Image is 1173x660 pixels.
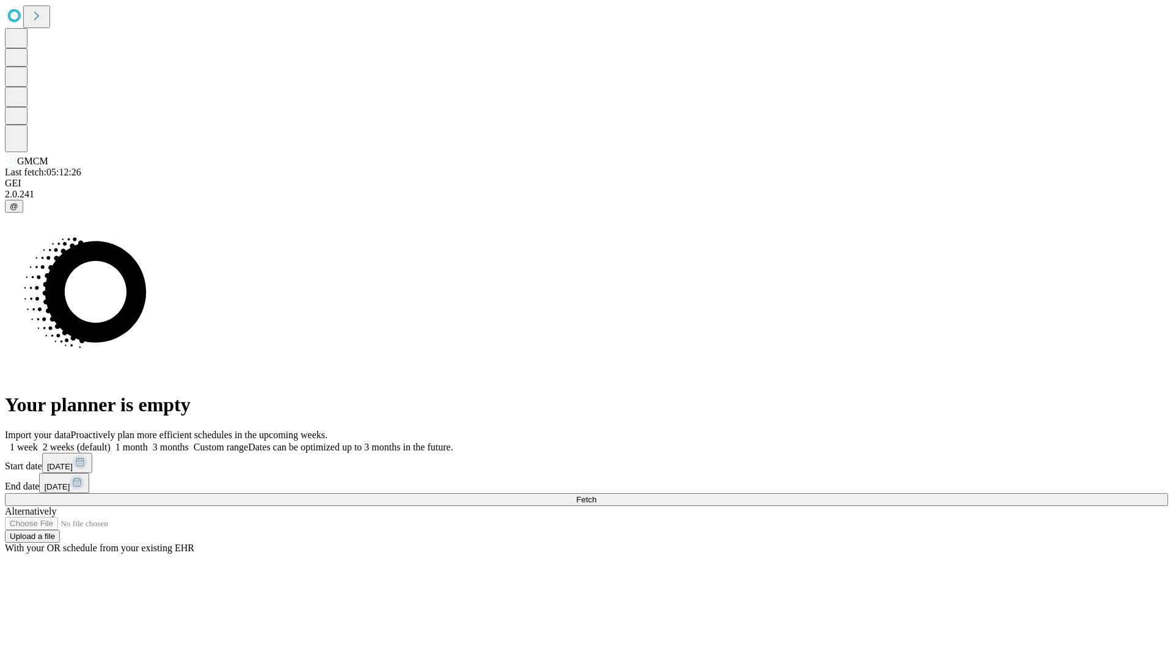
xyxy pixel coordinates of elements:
[47,462,73,471] span: [DATE]
[43,442,111,452] span: 2 weeks (default)
[5,473,1168,493] div: End date
[115,442,148,452] span: 1 month
[5,430,71,440] span: Import your data
[10,202,18,211] span: @
[576,495,596,504] span: Fetch
[5,178,1168,189] div: GEI
[153,442,189,452] span: 3 months
[5,543,194,553] span: With your OR schedule from your existing EHR
[44,482,70,491] span: [DATE]
[5,530,60,543] button: Upload a file
[42,453,92,473] button: [DATE]
[5,200,23,213] button: @
[5,453,1168,473] div: Start date
[17,156,48,166] span: GMCM
[248,442,453,452] span: Dates can be optimized up to 3 months in the future.
[5,506,56,516] span: Alternatively
[5,189,1168,200] div: 2.0.241
[5,394,1168,416] h1: Your planner is empty
[71,430,327,440] span: Proactively plan more efficient schedules in the upcoming weeks.
[10,442,38,452] span: 1 week
[5,493,1168,506] button: Fetch
[39,473,89,493] button: [DATE]
[194,442,248,452] span: Custom range
[5,167,81,177] span: Last fetch: 05:12:26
